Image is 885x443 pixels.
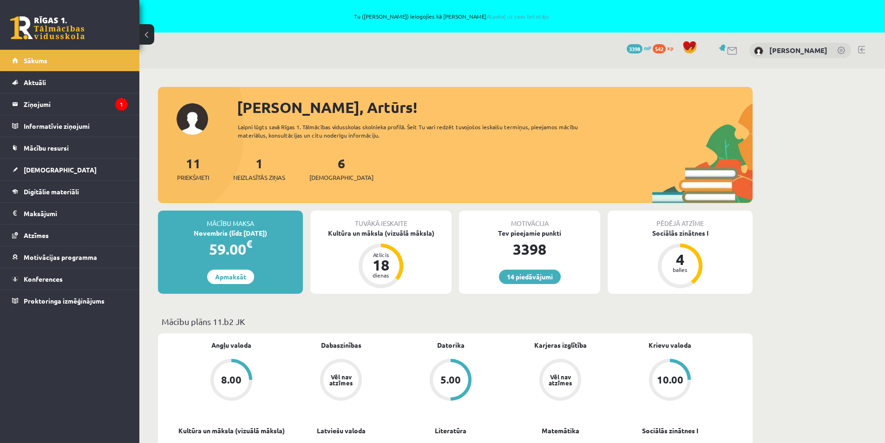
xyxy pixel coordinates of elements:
a: Kultūra un māksla (vizuālā māksla) [178,426,285,436]
div: 3398 [459,238,600,260]
div: dienas [367,272,395,278]
span: Konferences [24,275,63,283]
a: Informatīvie ziņojumi [12,115,128,137]
div: 5.00 [440,375,461,385]
span: [DEMOGRAPHIC_DATA] [24,165,97,174]
div: Motivācija [459,211,600,228]
a: 5.00 [396,359,505,403]
a: Latviešu valoda [317,426,366,436]
div: 8.00 [221,375,242,385]
span: Proktoringa izmēģinājums [24,297,105,305]
img: Artūrs Masaļskis [754,46,763,56]
div: 59.00 [158,238,303,260]
div: Laipni lūgts savā Rīgas 1. Tālmācības vidusskolas skolnieka profilā. Šeit Tu vari redzēt tuvojošo... [238,123,595,139]
div: [PERSON_NAME], Artūrs! [237,96,753,119]
span: mP [644,44,651,52]
a: 542 xp [653,44,678,52]
div: Tuvākā ieskaite [310,211,452,228]
a: [PERSON_NAME] [769,46,827,55]
a: 6[DEMOGRAPHIC_DATA] [309,155,374,182]
span: Tu ([PERSON_NAME]) ielogojies kā [PERSON_NAME] [107,13,797,19]
div: Vēl nav atzīmes [328,374,354,386]
a: 11Priekšmeti [177,155,209,182]
span: Motivācijas programma [24,253,97,261]
span: Atzīmes [24,231,49,239]
span: € [246,237,252,251]
legend: Ziņojumi [24,93,128,115]
a: Sociālās zinātnes I [642,426,698,436]
div: 4 [666,252,694,267]
div: Atlicis [367,252,395,258]
span: Priekšmeti [177,173,209,182]
span: Aktuāli [24,78,46,86]
span: [DEMOGRAPHIC_DATA] [309,173,374,182]
a: Mācību resursi [12,137,128,159]
p: Mācību plāns 11.b2 JK [162,315,749,328]
div: Tev pieejamie punkti [459,228,600,238]
a: Literatūra [435,426,466,436]
a: Rīgas 1. Tālmācības vidusskola [10,16,85,40]
a: 10.00 [615,359,725,403]
a: Kultūra un māksla (vizuālā māksla) Atlicis 18 dienas [310,228,452,290]
span: 542 [653,44,666,53]
div: Pēdējā atzīme [608,211,753,228]
div: Mācību maksa [158,211,303,228]
a: Sociālās zinātnes I 4 balles [608,228,753,290]
a: Maksājumi [12,203,128,224]
a: Atzīmes [12,225,128,246]
span: Mācību resursi [24,144,69,152]
a: Ziņojumi1 [12,93,128,115]
div: 18 [367,258,395,272]
a: 14 piedāvājumi [499,270,561,284]
a: Matemātika [542,426,579,436]
a: Digitālie materiāli [12,181,128,202]
a: Aktuāli [12,72,128,93]
a: [DEMOGRAPHIC_DATA] [12,159,128,180]
a: 3398 mP [627,44,651,52]
a: Dabaszinības [321,340,361,350]
div: Kultūra un māksla (vizuālā māksla) [310,228,452,238]
span: Digitālie materiāli [24,187,79,196]
a: Sākums [12,50,128,71]
div: Sociālās zinātnes I [608,228,753,238]
legend: Maksājumi [24,203,128,224]
legend: Informatīvie ziņojumi [24,115,128,137]
div: balles [666,267,694,272]
a: Proktoringa izmēģinājums [12,290,128,311]
a: 8.00 [177,359,286,403]
div: Vēl nav atzīmes [547,374,573,386]
span: Neizlasītās ziņas [233,173,285,182]
a: Krievu valoda [649,340,691,350]
i: 1 [115,98,128,111]
a: Apmaksāt [207,270,254,284]
a: Angļu valoda [211,340,251,350]
div: 10.00 [657,375,683,385]
span: Sākums [24,56,47,65]
a: Motivācijas programma [12,246,128,268]
a: Datorika [437,340,465,350]
a: Vēl nav atzīmes [505,359,615,403]
span: 3398 [627,44,642,53]
a: Karjeras izglītība [534,340,587,350]
div: Novembris (līdz [DATE]) [158,228,303,238]
a: Atpakaļ uz savu lietotāju [486,13,549,20]
a: 1Neizlasītās ziņas [233,155,285,182]
a: Vēl nav atzīmes [286,359,396,403]
span: xp [667,44,673,52]
a: Konferences [12,268,128,290]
